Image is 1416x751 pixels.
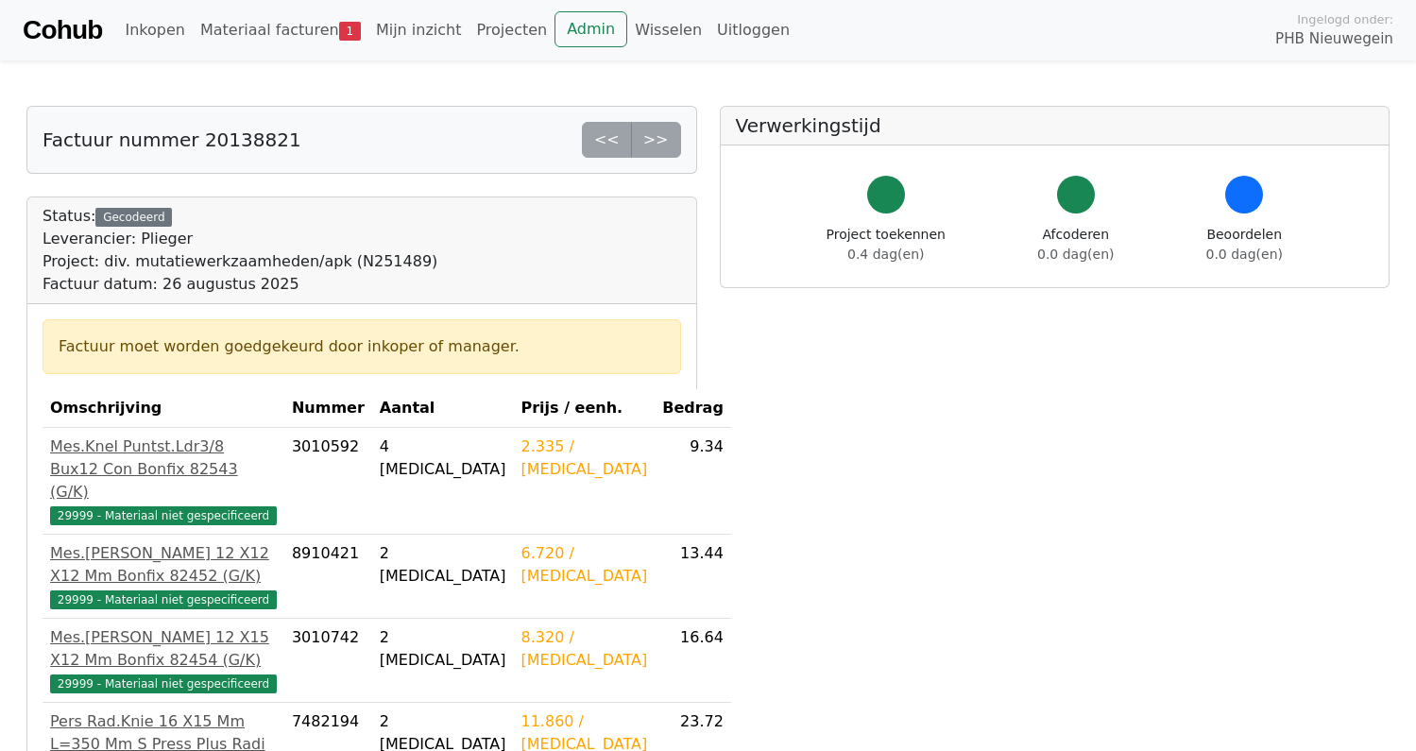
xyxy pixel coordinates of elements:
td: 16.64 [655,619,731,703]
div: Factuur datum: 26 augustus 2025 [43,273,437,296]
a: Inkopen [117,11,192,49]
div: Mes.[PERSON_NAME] 12 X12 X12 Mm Bonfix 82452 (G/K) [50,542,277,588]
td: 13.44 [655,535,731,619]
span: 0.4 dag(en) [847,247,924,262]
td: 3010592 [284,428,372,535]
th: Bedrag [655,389,731,428]
span: 29999 - Materiaal niet gespecificeerd [50,590,277,609]
span: Ingelogd onder: [1297,10,1393,28]
th: Aantal [372,389,514,428]
h5: Factuur nummer 20138821 [43,128,301,151]
td: 3010742 [284,619,372,703]
span: 29999 - Materiaal niet gespecificeerd [50,674,277,693]
th: Nummer [284,389,372,428]
td: 9.34 [655,428,731,535]
a: Admin [554,11,627,47]
a: Uitloggen [709,11,797,49]
div: 6.720 / [MEDICAL_DATA] [521,542,648,588]
span: 29999 - Materiaal niet gespecificeerd [50,506,277,525]
span: 1 [339,22,361,41]
div: Factuur moet worden goedgekeurd door inkoper of manager. [59,335,665,358]
a: Projecten [469,11,554,49]
span: 0.0 dag(en) [1037,247,1114,262]
span: 0.0 dag(en) [1206,247,1283,262]
div: Project: div. mutatiewerkzaamheden/apk (N251489) [43,250,437,273]
div: Afcoderen [1037,225,1114,265]
div: Mes.Knel Puntst.Ldr3/8 Bux12 Con Bonfix 82543 (G/K) [50,435,277,504]
div: Leverancier: Plieger [43,228,437,250]
div: Gecodeerd [95,208,172,227]
a: Mes.[PERSON_NAME] 12 X15 X12 Mm Bonfix 82454 (G/K)29999 - Materiaal niet gespecificeerd [50,626,277,694]
div: Mes.[PERSON_NAME] 12 X15 X12 Mm Bonfix 82454 (G/K) [50,626,277,672]
div: 2.335 / [MEDICAL_DATA] [521,435,648,481]
div: Status: [43,205,437,296]
td: 8910421 [284,535,372,619]
a: Wisselen [627,11,709,49]
h5: Verwerkingstijd [736,114,1374,137]
th: Prijs / eenh. [514,389,656,428]
span: PHB Nieuwegein [1275,28,1393,50]
a: Mes.Knel Puntst.Ldr3/8 Bux12 Con Bonfix 82543 (G/K)29999 - Materiaal niet gespecificeerd [50,435,277,526]
div: Project toekennen [827,225,946,265]
th: Omschrijving [43,389,284,428]
a: Mijn inzicht [368,11,469,49]
a: Mes.[PERSON_NAME] 12 X12 X12 Mm Bonfix 82452 (G/K)29999 - Materiaal niet gespecificeerd [50,542,277,610]
a: Cohub [23,8,102,53]
div: Beoordelen [1206,225,1283,265]
div: 8.320 / [MEDICAL_DATA] [521,626,648,672]
div: 2 [MEDICAL_DATA] [380,542,506,588]
div: 2 [MEDICAL_DATA] [380,626,506,672]
a: Materiaal facturen1 [193,11,368,49]
div: 4 [MEDICAL_DATA] [380,435,506,481]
